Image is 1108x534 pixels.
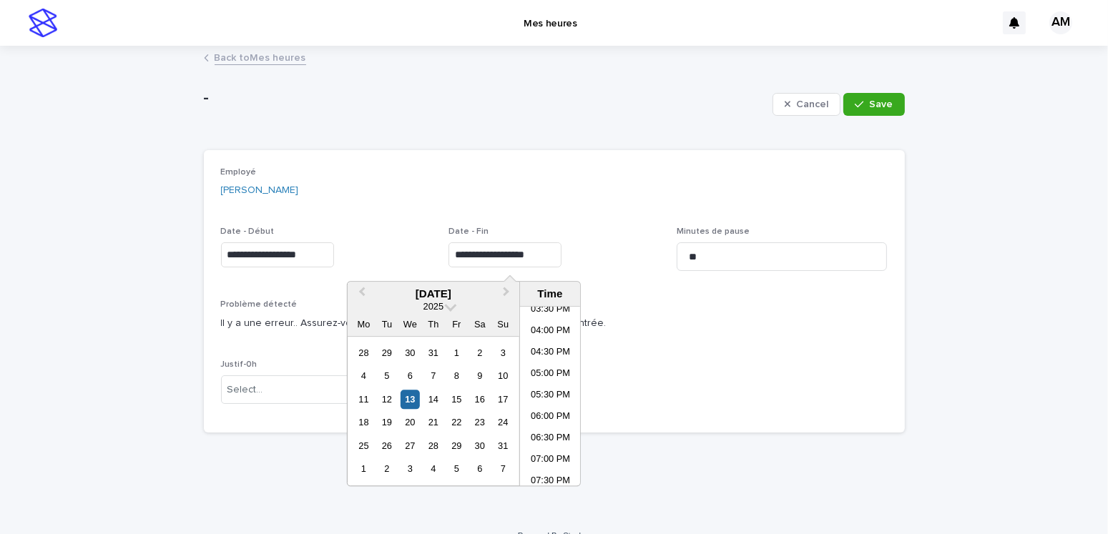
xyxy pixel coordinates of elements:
div: Sa [470,315,489,334]
div: Choose Thursday, 28 August 2025 [423,436,443,455]
div: Choose Friday, 1 August 2025 [447,343,466,362]
div: Choose Tuesday, 26 August 2025 [377,436,396,455]
div: Choose Sunday, 3 August 2025 [494,343,513,362]
div: Choose Friday, 22 August 2025 [447,413,466,432]
div: Choose Saturday, 23 August 2025 [470,413,489,432]
li: 03:30 PM [520,300,581,322]
div: Choose Monday, 25 August 2025 [354,436,373,455]
li: 04:30 PM [520,343,581,365]
div: We [401,315,420,334]
div: Choose Thursday, 7 August 2025 [423,367,443,386]
span: 2025 [423,302,443,312]
div: Choose Saturday, 2 August 2025 [470,343,489,362]
li: 06:30 PM [520,429,581,450]
div: Choose Thursday, 4 September 2025 [423,460,443,479]
div: Choose Monday, 28 July 2025 [354,343,373,362]
div: Choose Wednesday, 27 August 2025 [401,436,420,455]
div: Choose Wednesday, 13 August 2025 [401,390,420,409]
div: Choose Sunday, 7 September 2025 [494,460,513,479]
div: Choose Saturday, 16 August 2025 [470,390,489,409]
div: Choose Tuesday, 5 August 2025 [377,367,396,386]
div: Su [494,315,513,334]
div: Tu [377,315,396,334]
div: Choose Monday, 18 August 2025 [354,413,373,432]
div: Choose Monday, 1 September 2025 [354,460,373,479]
p: Il y a une erreur.. Assurez-vous qu'il y ait une date de début et de fin à cette entrée. [221,316,888,331]
div: Choose Friday, 29 August 2025 [447,436,466,455]
p: - [204,88,767,109]
a: Back toMes heures [215,49,306,65]
span: Problème détecté [221,300,298,309]
li: 06:00 PM [520,407,581,429]
img: stacker-logo-s-only.png [29,9,57,37]
button: Previous Month [349,283,372,306]
div: Choose Tuesday, 19 August 2025 [377,413,396,432]
div: Mo [354,315,373,334]
div: Choose Tuesday, 29 July 2025 [377,343,396,362]
div: Choose Wednesday, 6 August 2025 [401,367,420,386]
div: Choose Friday, 5 September 2025 [447,460,466,479]
div: Choose Sunday, 10 August 2025 [494,367,513,386]
button: Next Month [496,283,519,306]
span: Justif-0h [221,360,258,369]
li: 04:00 PM [520,322,581,343]
span: Save [870,99,893,109]
div: Choose Thursday, 14 August 2025 [423,390,443,409]
div: Choose Monday, 4 August 2025 [354,367,373,386]
button: Save [843,93,904,116]
span: Cancel [796,99,828,109]
div: Choose Saturday, 9 August 2025 [470,367,489,386]
div: Choose Friday, 15 August 2025 [447,390,466,409]
div: Choose Wednesday, 20 August 2025 [401,413,420,432]
div: Select... [227,382,263,397]
div: Choose Sunday, 31 August 2025 [494,436,513,455]
span: Date - Fin [448,227,489,236]
span: Minutes de pause [677,227,750,236]
div: Choose Saturday, 6 September 2025 [470,460,489,479]
div: Choose Sunday, 24 August 2025 [494,413,513,432]
div: Choose Thursday, 31 July 2025 [423,343,443,362]
li: 05:30 PM [520,386,581,407]
span: Employé [221,168,257,177]
div: Choose Thursday, 21 August 2025 [423,413,443,432]
div: Choose Friday, 8 August 2025 [447,367,466,386]
span: Date - Début [221,227,275,236]
div: Fr [447,315,466,334]
div: Time [524,287,577,300]
a: [PERSON_NAME] [221,183,299,198]
div: Choose Sunday, 17 August 2025 [494,390,513,409]
div: Choose Tuesday, 2 September 2025 [377,460,396,479]
div: Th [423,315,443,334]
div: Choose Saturday, 30 August 2025 [470,436,489,455]
li: 07:00 PM [520,450,581,472]
li: 07:30 PM [520,472,581,493]
div: AM [1049,11,1072,34]
button: Cancel [773,93,841,116]
div: month 2025-08 [352,342,514,481]
div: Choose Monday, 11 August 2025 [354,390,373,409]
div: [DATE] [348,287,519,300]
div: Choose Tuesday, 12 August 2025 [377,390,396,409]
li: 05:00 PM [520,365,581,386]
div: Choose Wednesday, 30 July 2025 [401,343,420,362]
div: Choose Wednesday, 3 September 2025 [401,460,420,479]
